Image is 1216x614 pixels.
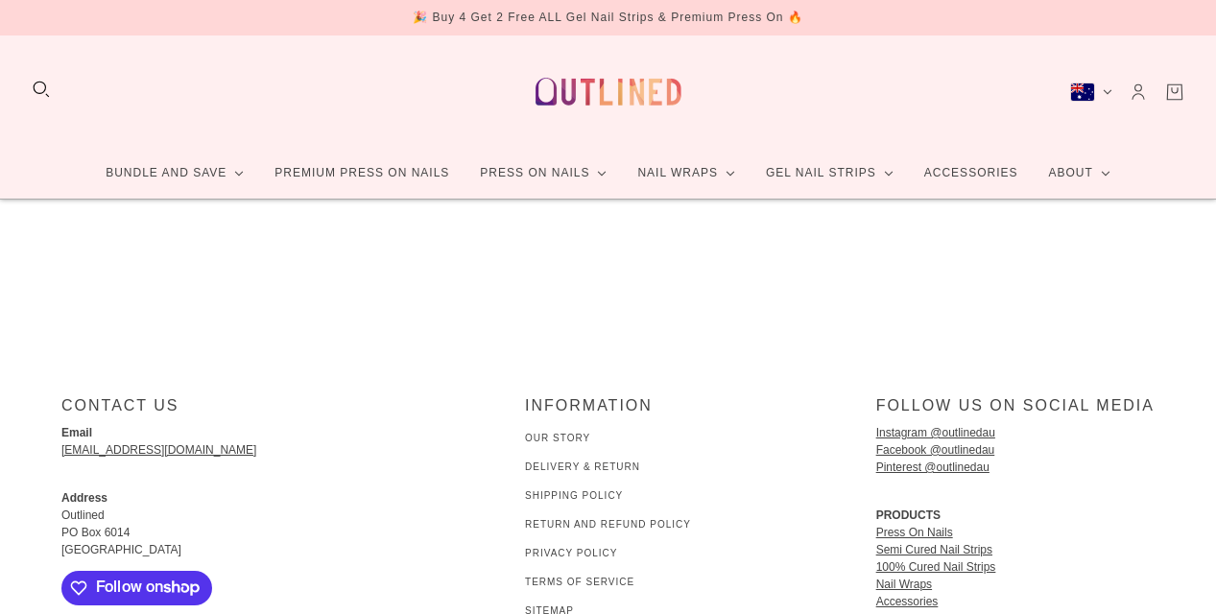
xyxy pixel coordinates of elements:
div: INFORMATION [525,396,691,430]
a: Shipping Policy [525,490,623,501]
a: Privacy Policy [525,548,617,558]
a: Premium Press On Nails [259,148,465,199]
a: Bundle and Save [90,148,259,199]
a: Terms of Service [525,577,634,587]
a: Nail Wraps [622,148,751,199]
div: Contact Us [61,396,405,430]
strong: Email [61,426,92,439]
a: Account [1128,82,1149,103]
a: Instagram @outlinedau [876,426,995,439]
a: About [1033,148,1125,199]
strong: Address [61,491,107,505]
div: 🎉 Buy 4 Get 2 Free ALL Gel Nail Strips & Premium Press On 🔥 [413,8,803,28]
a: Delivery & Return [525,461,640,472]
a: Cart [1164,82,1185,103]
a: Outlined [524,51,693,132]
a: 100% Cured Nail Strips [876,560,996,574]
a: Semi Cured Nail Strips [876,543,992,556]
a: Accessories [909,148,1034,199]
a: Facebook @outlinedau [876,443,995,457]
button: Australia [1070,83,1112,102]
a: Gel Nail Strips [751,148,909,199]
a: Return and Refund Policy [525,519,691,530]
a: Our Story [525,433,590,443]
a: Pinterest @outlinedau [876,460,989,474]
a: [EMAIL_ADDRESS][DOMAIN_NAME] [61,443,256,457]
a: Press On Nails [465,148,622,199]
button: Search [31,79,52,100]
a: Press On Nails [876,526,953,539]
a: Nail Wraps [876,578,932,591]
p: Outlined PO Box 6014 [GEOGRAPHIC_DATA] [61,489,405,558]
a: Accessories [876,595,939,608]
strong: PRODUCTS [876,508,941,522]
div: Follow us on social media [876,396,1155,430]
